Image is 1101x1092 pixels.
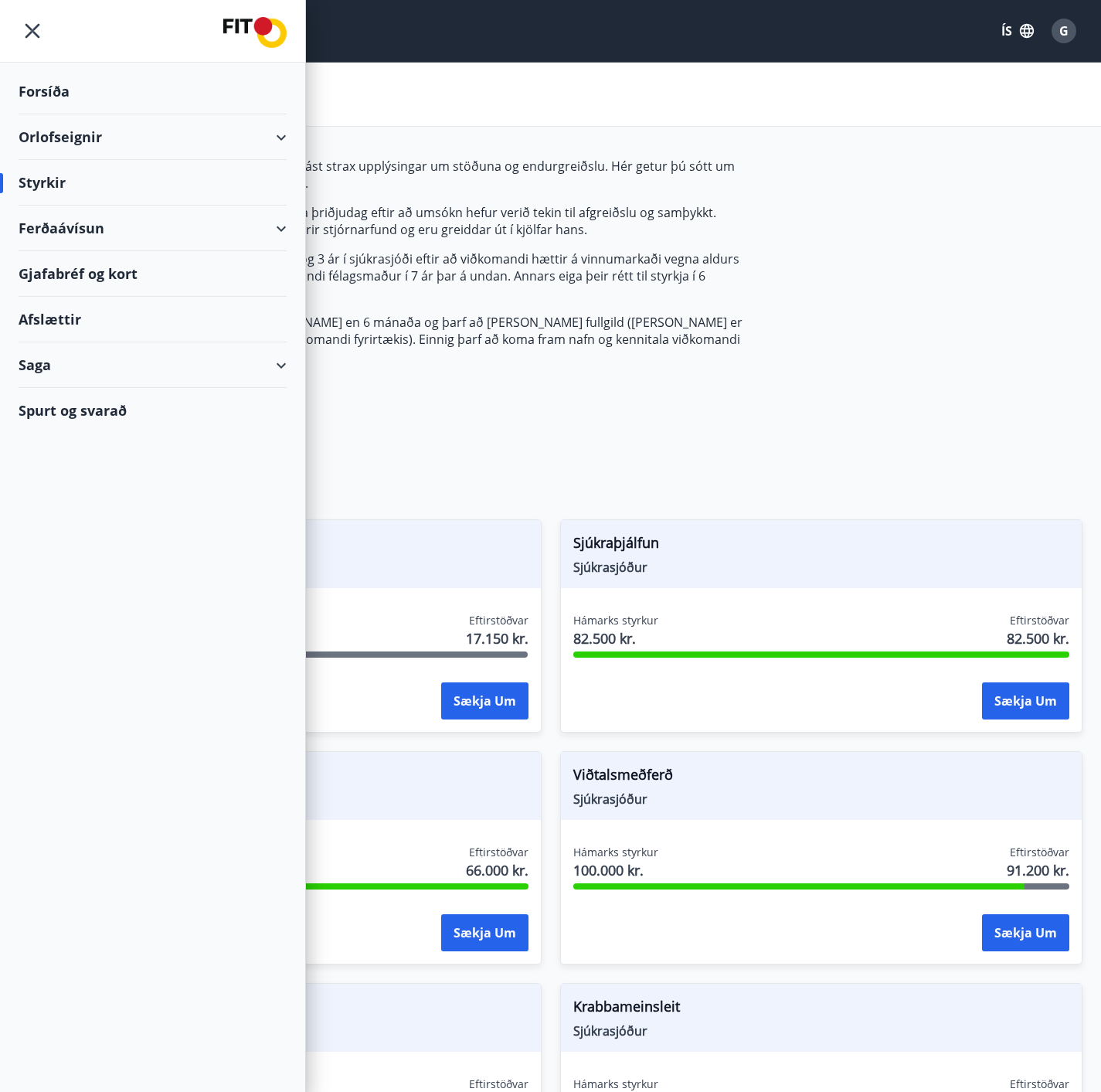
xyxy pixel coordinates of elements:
[19,388,287,433] div: Spurt og svarað
[441,682,528,719] button: Sækja um
[993,17,1042,45] button: ÍS
[573,532,1070,559] span: Sjúkraþjálfun
[19,158,748,192] p: Umsóknir úr sjóðum FIT eru rafrænar en þannig fást strax upplýsingar um stöðuna og endurgreiðslu....
[19,297,287,342] div: Afslættir
[19,342,287,388] div: Saga
[573,791,1070,808] span: Sjúkrasjóður
[19,17,46,45] button: menu
[469,613,528,628] span: Eftirstöðvar
[573,860,658,880] span: 100.000 kr.
[573,1077,658,1092] span: Hámarks styrkur
[19,69,287,114] div: Forsíða
[19,114,287,160] div: Orlofseignir
[1059,22,1069,39] span: G
[1010,845,1069,860] span: Eftirstöðvar
[982,682,1069,719] button: Sækja um
[19,160,287,206] div: Styrkir
[466,860,528,880] span: 66.000 kr.
[573,845,658,860] span: Hámarks styrkur
[573,628,658,648] span: 82.500 kr.
[441,914,528,951] button: Sækja um
[466,628,528,648] span: 17.150 kr.
[19,250,748,301] p: Réttur til styrkja helst í 12 mánuði í menntasjóði og 3 ár í sjúkrasjóði eftir að viðkomandi hætt...
[573,1022,1070,1039] span: Sjúkrasjóður
[19,204,748,238] p: Greiðsludagur styrkja úr styrktarsjóðum er næsta þriðjudag eftir að umsókn hefur verið tekin til ...
[982,914,1069,951] button: Sækja um
[1007,628,1069,648] span: 82.500 kr.
[573,559,1070,576] span: Sjúkrasjóður
[1007,860,1069,880] span: 91.200 kr.
[469,1077,528,1092] span: Eftirstöðvar
[1010,1077,1069,1092] span: Eftirstöðvar
[19,314,748,365] p: Athugið að kvittun (reikningur) má ekki [PERSON_NAME] en 6 mánaða og þarf að [PERSON_NAME] fullgi...
[1010,613,1069,628] span: Eftirstöðvar
[573,996,1070,1022] span: Krabbameinsleit
[19,251,287,297] div: Gjafabréf og kort
[573,764,1070,791] span: Viðtalsmeðferð
[19,206,287,251] div: Ferðaávísun
[469,845,528,860] span: Eftirstöðvar
[223,17,287,48] img: union_logo
[573,613,658,628] span: Hámarks styrkur
[1045,12,1082,49] button: G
